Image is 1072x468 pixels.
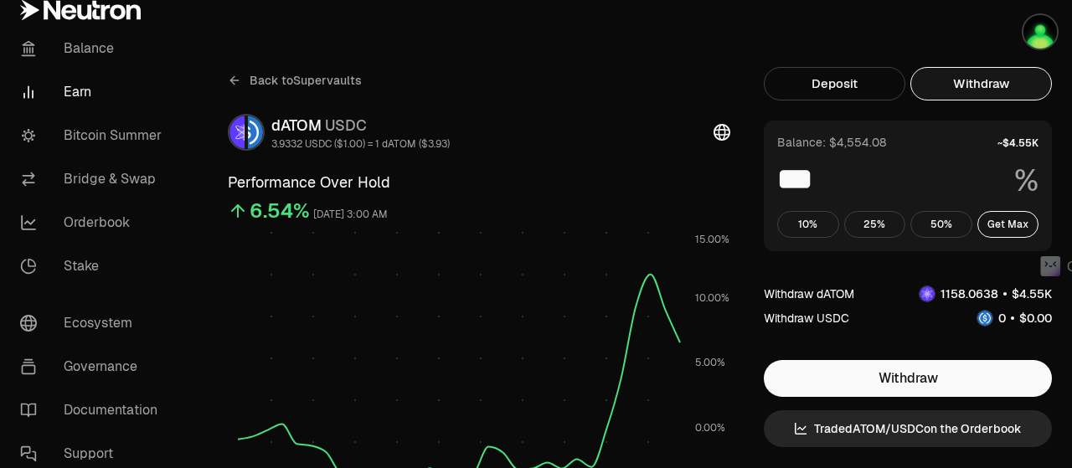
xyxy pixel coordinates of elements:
[920,286,935,301] img: dATOM Logo
[764,285,854,302] div: Withdraw dATOM
[910,67,1052,100] button: Withdraw
[229,116,245,149] img: dATOM Logo
[764,67,905,100] button: Deposit
[248,116,263,149] img: USDC Logo
[7,70,181,114] a: Earn
[777,211,839,238] button: 10%
[313,205,388,224] div: [DATE] 3:00 AM
[844,211,906,238] button: 25%
[250,198,310,224] div: 6.54%
[271,137,450,151] div: 3.9332 USDC ($1.00) = 1 dATOM ($3.93)
[7,27,181,70] a: Balance
[7,114,181,157] a: Bitcoin Summer
[764,360,1052,397] button: Withdraw
[1014,164,1038,198] span: %
[977,211,1039,238] button: Get Max
[7,388,181,432] a: Documentation
[695,356,725,369] tspan: 5.00%
[764,410,1052,447] a: TradedATOM/USDCon the Orderbook
[228,171,730,194] h3: Performance Over Hold
[7,157,181,201] a: Bridge & Swap
[7,345,181,388] a: Governance
[695,233,729,246] tspan: 15.00%
[7,244,181,288] a: Stake
[271,114,450,137] div: dATOM
[250,72,362,89] span: Back to Supervaults
[1023,15,1057,49] img: Kycka wallet
[7,301,181,345] a: Ecosystem
[7,201,181,244] a: Orderbook
[325,116,367,135] span: USDC
[777,134,886,151] div: Balance: $4,554.08
[977,311,992,326] img: USDC Logo
[695,421,725,435] tspan: 0.00%
[764,310,849,327] div: Withdraw USDC
[910,211,972,238] button: 50%
[695,291,729,305] tspan: 10.00%
[228,67,362,94] a: Back toSupervaults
